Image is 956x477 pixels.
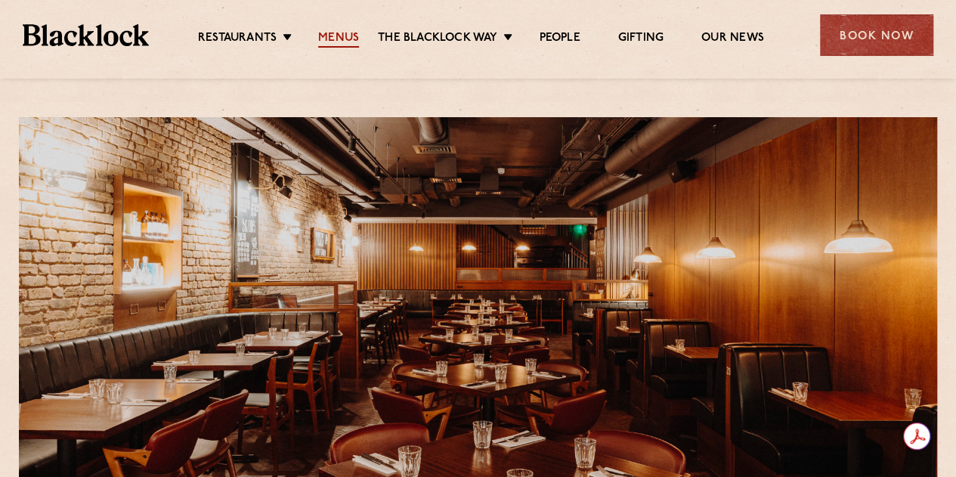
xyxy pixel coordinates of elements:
[198,31,277,48] a: Restaurants
[820,14,933,56] div: Book Now
[23,24,149,45] img: BL_Textured_Logo-footer-cropped.svg
[539,31,580,48] a: People
[618,31,664,48] a: Gifting
[701,31,764,48] a: Our News
[378,31,497,48] a: The Blacklock Way
[318,31,359,48] a: Menus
